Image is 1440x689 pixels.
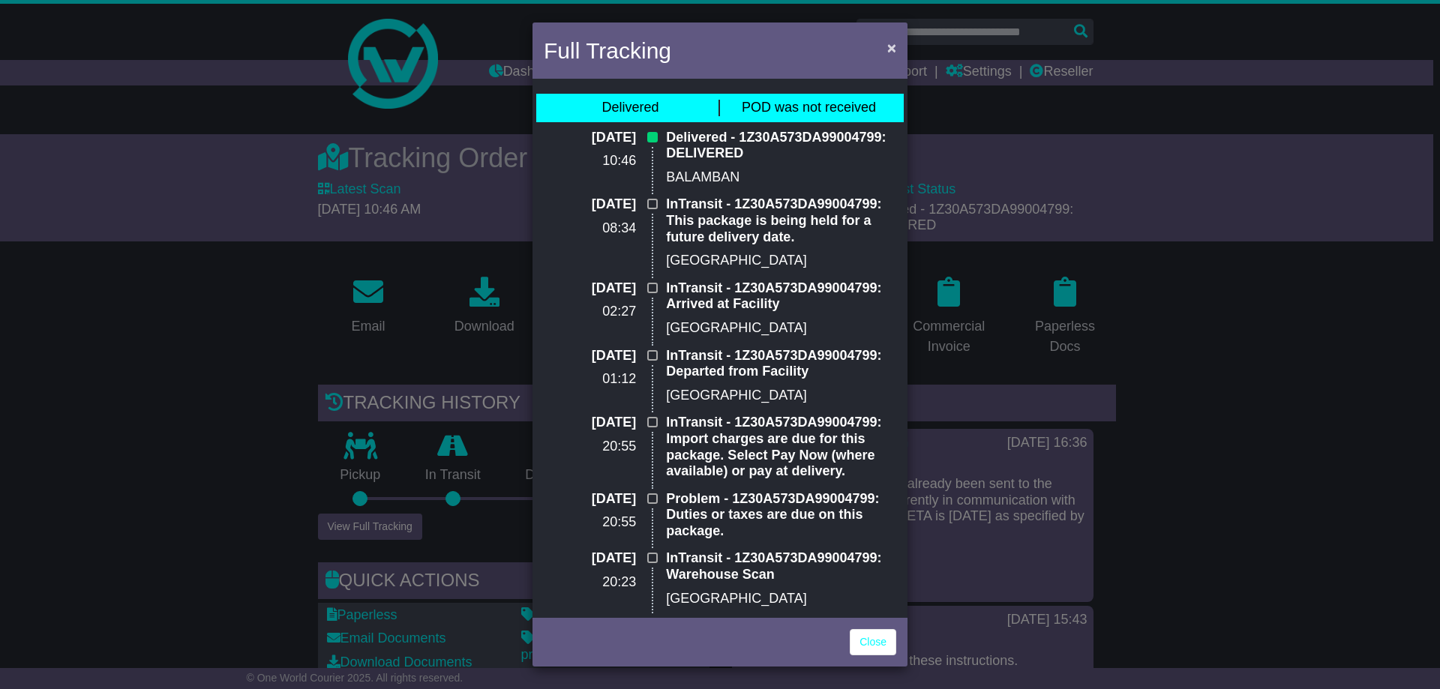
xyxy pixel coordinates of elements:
p: [DATE] [544,491,636,508]
p: [GEOGRAPHIC_DATA] [666,253,896,269]
p: [DATE] [544,550,636,567]
p: [DATE] [544,348,636,364]
p: 01:12 [544,371,636,388]
span: POD was not received [742,100,876,115]
p: InTransit - 1Z30A573DA99004799: Import charges are due for this package. Select Pay Now (where av... [666,415,896,479]
p: 08:34 [544,220,636,237]
p: InTransit - 1Z30A573DA99004799: Arrived at Facility [666,280,896,313]
a: Close [850,629,896,655]
p: 20:23 [544,574,636,591]
div: Delivered [601,100,658,116]
p: BALAMBAN [666,169,896,186]
p: [GEOGRAPHIC_DATA] [666,388,896,404]
p: [DATE] [544,280,636,297]
p: InTransit - 1Z30A573DA99004799: Departed from Facility [666,348,896,380]
p: 20:55 [544,439,636,455]
p: [GEOGRAPHIC_DATA] [666,320,896,337]
p: [DATE] [544,415,636,431]
p: InTransit - 1Z30A573DA99004799: This package is being held for a future delivery date. [666,196,896,245]
p: [DATE] [544,130,636,146]
p: Problem - 1Z30A573DA99004799: Duties or taxes are due on this package. [666,491,896,540]
p: 10:46 [544,153,636,169]
p: 02:27 [544,304,636,320]
p: 20:55 [544,514,636,531]
p: InTransit - 1Z30A573DA99004799: Warehouse Scan [666,550,896,583]
button: Close [880,32,904,63]
h4: Full Tracking [544,34,671,67]
p: [DATE] [544,196,636,213]
p: [GEOGRAPHIC_DATA] [666,591,896,607]
span: × [887,39,896,56]
p: Delivered - 1Z30A573DA99004799: DELIVERED [666,130,896,162]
